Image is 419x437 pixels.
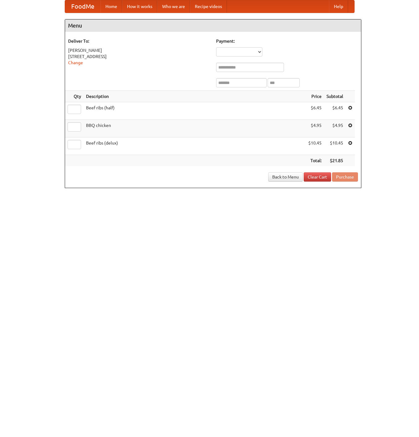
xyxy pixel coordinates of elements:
[190,0,227,13] a: Recipe videos
[306,91,324,102] th: Price
[324,102,346,120] td: $6.45
[68,53,210,60] div: [STREET_ADDRESS]
[332,172,358,182] button: Purchase
[306,120,324,137] td: $4.95
[68,38,210,44] h5: Deliver To:
[324,137,346,155] td: $10.45
[84,102,306,120] td: Beef ribs (half)
[65,0,101,13] a: FoodMe
[329,0,348,13] a: Help
[84,137,306,155] td: Beef ribs (delux)
[84,120,306,137] td: BBQ chicken
[68,47,210,53] div: [PERSON_NAME]
[65,19,361,32] h4: Menu
[84,91,306,102] th: Description
[68,60,83,65] a: Change
[306,155,324,166] th: Total:
[324,155,346,166] th: $21.85
[157,0,190,13] a: Who we are
[304,172,331,182] a: Clear Cart
[268,172,303,182] a: Back to Menu
[306,137,324,155] td: $10.45
[122,0,157,13] a: How it works
[324,91,346,102] th: Subtotal
[324,120,346,137] td: $4.95
[216,38,358,44] h5: Payment:
[306,102,324,120] td: $6.45
[65,91,84,102] th: Qty
[101,0,122,13] a: Home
